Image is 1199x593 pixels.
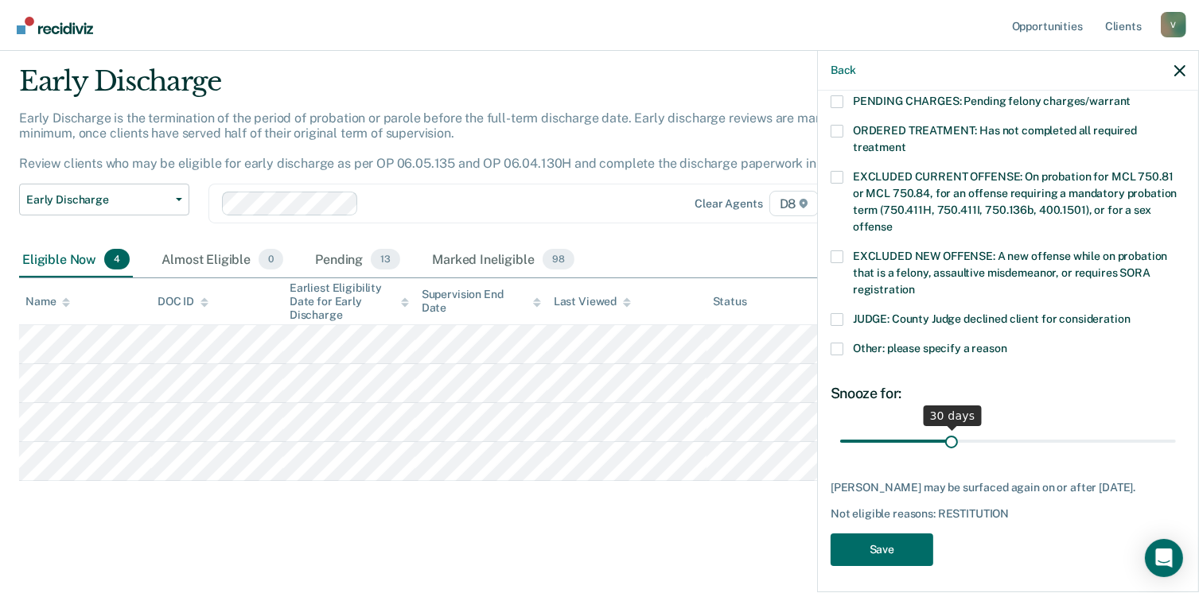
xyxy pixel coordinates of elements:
[853,170,1177,233] span: EXCLUDED CURRENT OFFENSE: On probation for MCL 750.81 or MCL 750.84, for an offense requiring a m...
[769,191,819,216] span: D8
[695,197,762,211] div: Clear agents
[853,95,1131,107] span: PENDING CHARGES: Pending felony charges/warrant
[17,17,93,34] img: Recidiviz
[25,295,70,308] div: Name
[312,242,403,277] div: Pending
[1161,12,1186,37] button: Profile dropdown button
[259,249,283,269] span: 0
[19,242,133,277] div: Eligible Now
[831,533,933,566] button: Save
[853,124,1137,153] span: ORDERED TREATMENT: Has not completed all required treatment
[853,312,1131,325] span: JUDGE: County Judge declined client for consideration
[853,342,1007,355] span: Other: please specify a reason
[924,405,982,426] div: 30 days
[713,295,747,308] div: Status
[853,250,1167,296] span: EXCLUDED NEW OFFENSE: A new offense while on probation that is a felony, assaultive misdemeanor, ...
[831,385,1185,402] div: Snooze for:
[831,481,1185,494] div: [PERSON_NAME] may be surfaced again on or after [DATE].
[543,249,574,269] span: 98
[422,288,541,315] div: Supervision End Date
[104,249,130,269] span: 4
[831,64,856,77] button: Back
[19,110,874,172] p: Early Discharge is the termination of the period of probation or parole before the full-term disc...
[26,193,169,207] span: Early Discharge
[1145,539,1183,577] div: Open Intercom Messenger
[19,65,918,110] div: Early Discharge
[831,507,1185,521] div: Not eligible reasons: RESTITUTION
[1161,12,1186,37] div: V
[158,242,286,277] div: Almost Eligible
[371,249,400,269] span: 13
[290,281,409,321] div: Earliest Eligibility Date for Early Discharge
[429,242,577,277] div: Marked Ineligible
[158,295,208,308] div: DOC ID
[554,295,631,308] div: Last Viewed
